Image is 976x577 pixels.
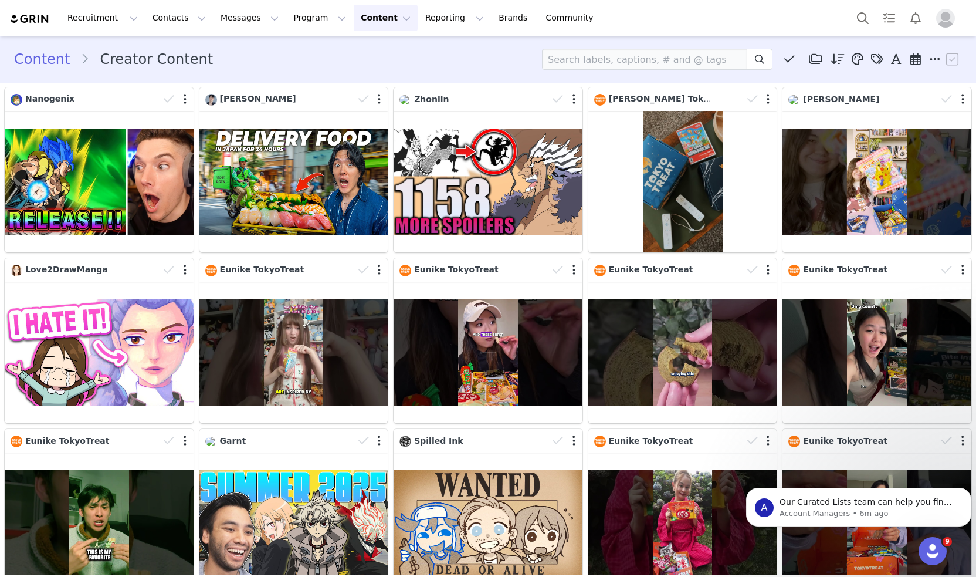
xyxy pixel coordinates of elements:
[788,95,800,104] img: 11055ad7-b67a-4089-a657-10d757a25472.jpg
[609,436,693,446] span: Eunike TokyoTreat
[220,265,304,274] span: Eunike TokyoTreat
[9,14,50,25] img: grin logo
[25,436,110,446] span: Eunike TokyoTreat
[788,265,800,276] img: 45cdafcc-7743-4b07-b057-c93beb8e2ac7.jpg
[399,95,411,104] img: 8e5ca8a4-ca96-4c36-81bc-61f27a92992e.jpg
[850,5,876,31] button: Search
[542,49,747,70] input: Search labels, captions, # and @ tags
[414,436,463,446] span: Spilled Ink
[354,5,418,31] button: Content
[399,436,411,447] img: 0e79ae67-2b30-491d-9677-ecb7f41836c9--s.jpg
[594,436,606,447] img: 45cdafcc-7743-4b07-b057-c93beb8e2ac7.jpg
[14,49,80,70] a: Content
[11,94,22,106] img: 6d628192-c53f-4b0d-914b-600cab621f3c.jpg
[788,436,800,447] img: 45cdafcc-7743-4b07-b057-c93beb8e2ac7.jpg
[25,265,108,274] span: Love2DrawManga
[539,5,606,31] a: Community
[936,9,955,28] img: placeholder-profile.jpg
[741,463,976,545] iframe: Intercom notifications message
[876,5,902,31] a: Tasks
[25,94,74,103] span: Nanogenix
[418,5,491,31] button: Reporting
[609,94,738,103] span: [PERSON_NAME] TokyoTreat
[919,537,947,565] iframe: Intercom live chat
[286,5,353,31] button: Program
[213,5,286,31] button: Messages
[220,94,296,103] span: [PERSON_NAME]
[205,94,217,106] img: 3bedd10a-0bd5-41e1-8148-fcb314eb99c3--s.jpg
[414,95,449,104] span: Zhoniin
[803,265,887,274] span: Eunike TokyoTreat
[220,436,246,446] span: Garnt
[414,265,499,274] span: Eunike TokyoTreat
[492,5,538,31] a: Brands
[943,537,952,546] span: 9
[929,9,967,28] button: Profile
[11,436,22,447] img: 45cdafcc-7743-4b07-b057-c93beb8e2ac7.jpg
[145,5,213,31] button: Contacts
[903,5,928,31] button: Notifications
[803,436,887,446] span: Eunike TokyoTreat
[60,5,145,31] button: Recruitment
[11,265,22,276] img: 44d30485-8f9d-4292-b8f0-df88e81ad5aa.jpg
[594,94,606,106] img: a9ffe636-9984-4096-bf98-e5b76f9baafc.jpg
[399,265,411,276] img: 45cdafcc-7743-4b07-b057-c93beb8e2ac7.jpg
[205,437,217,446] img: 4f3e500f-108d-4569-ae07-9d08786751de.jpg
[594,265,606,276] img: 45cdafcc-7743-4b07-b057-c93beb8e2ac7.jpg
[609,265,693,274] span: Eunike TokyoTreat
[205,265,217,276] img: 45cdafcc-7743-4b07-b057-c93beb8e2ac7.jpg
[803,95,879,104] span: [PERSON_NAME]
